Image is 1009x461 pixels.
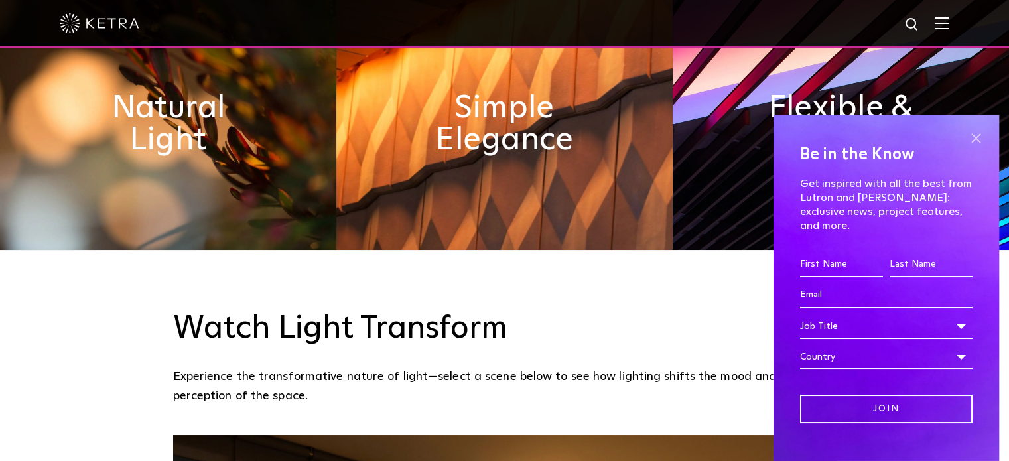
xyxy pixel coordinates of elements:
img: search icon [904,17,921,33]
div: Job Title [800,314,973,339]
img: Hamburger%20Nav.svg [935,17,949,29]
h2: Simple Elegance [421,92,589,156]
h3: Watch Light Transform [173,310,837,348]
h2: Natural Light [84,92,253,156]
h2: Flexible & Timeless [757,92,925,156]
input: Join [800,395,973,423]
p: Experience the transformative nature of light—select a scene below to see how lighting shifts the... [173,367,830,405]
h4: Be in the Know [800,142,973,167]
input: Last Name [890,252,973,277]
img: ketra-logo-2019-white [60,13,139,33]
div: Country [800,344,973,369]
p: Get inspired with all the best from Lutron and [PERSON_NAME]: exclusive news, project features, a... [800,177,973,232]
input: First Name [800,252,883,277]
input: Email [800,283,973,308]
